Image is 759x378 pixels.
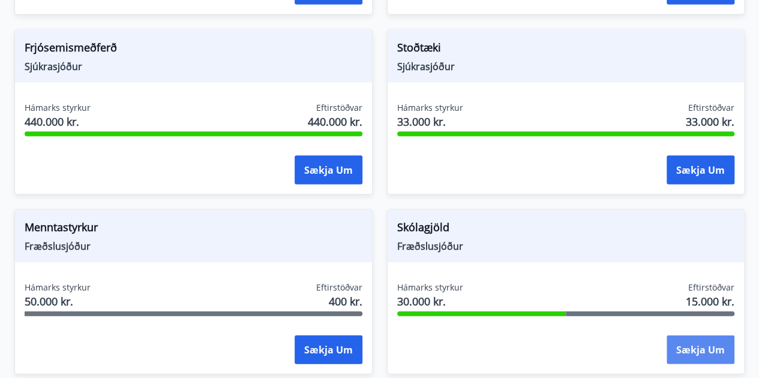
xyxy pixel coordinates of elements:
span: 30.000 kr. [397,294,463,309]
span: Frjósemismeðferð [25,40,362,60]
span: Menntastyrkur [25,219,362,240]
span: 400 kr. [329,294,362,309]
span: Skólagjöld [397,219,735,240]
button: Sækja um [295,156,362,185]
span: Eftirstöðvar [688,102,734,114]
span: 33.000 kr. [686,114,734,129]
button: Sækja um [667,335,734,364]
span: Hámarks styrkur [397,102,463,114]
span: Eftirstöðvar [316,102,362,114]
span: Hámarks styrkur [25,102,91,114]
span: Sjúkrasjóður [25,60,362,73]
span: 440.000 kr. [308,114,362,129]
span: Sjúkrasjóður [397,60,735,73]
span: 440.000 kr. [25,114,91,129]
button: Sækja um [667,156,734,185]
span: Eftirstöðvar [688,282,734,294]
span: Hámarks styrkur [25,282,91,294]
span: Fræðslusjóður [25,240,362,253]
span: Fræðslusjóður [397,240,735,253]
button: Sækja um [295,335,362,364]
span: 33.000 kr. [397,114,463,129]
span: Hámarks styrkur [397,282,463,294]
span: Stoðtæki [397,40,735,60]
span: Eftirstöðvar [316,282,362,294]
span: 50.000 kr. [25,294,91,309]
span: 15.000 kr. [686,294,734,309]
